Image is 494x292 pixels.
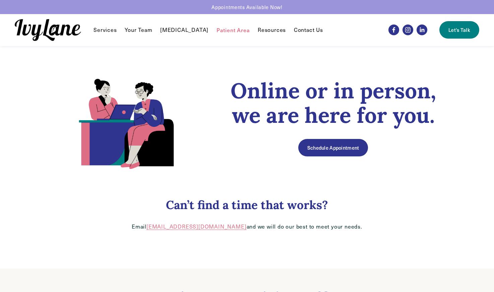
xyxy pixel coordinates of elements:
[15,19,81,41] img: Ivy Lane Counseling &mdash; Therapy that works for you
[294,26,323,34] a: Contact Us
[46,198,448,212] h3: Can’t find a time that works?
[388,25,399,35] a: Facebook
[218,79,448,128] h1: Online or in person, we are here for you.
[94,27,117,34] span: Services
[94,26,117,34] a: folder dropdown
[146,223,246,230] a: [EMAIL_ADDRESS][DOMAIN_NAME]
[417,25,427,35] a: LinkedIn
[46,223,448,230] p: Email and we will do our best to meet your needs.
[258,26,286,34] a: folder dropdown
[439,21,479,39] a: Let's Talk
[298,139,368,156] a: Schedule Appointment
[160,26,208,34] a: [MEDICAL_DATA]
[217,26,250,34] a: Patient Area
[403,25,413,35] a: Instagram
[125,26,152,34] a: Your Team
[258,27,286,34] span: Resources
